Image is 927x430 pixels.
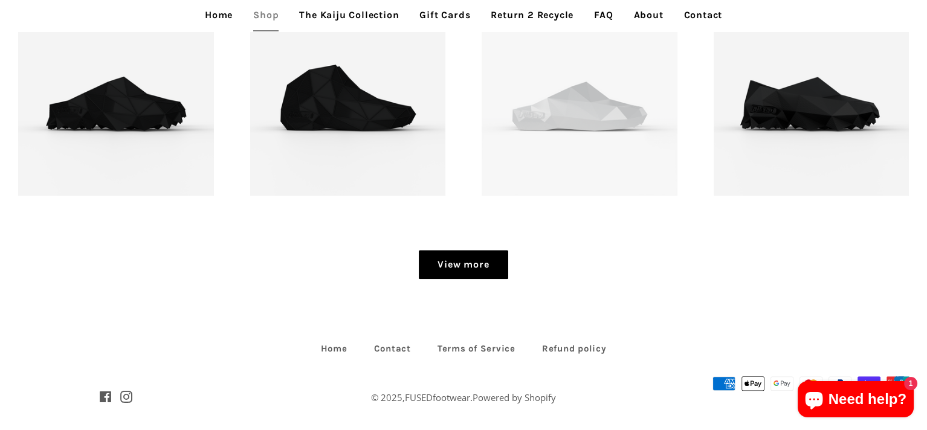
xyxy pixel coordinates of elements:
a: Refund policy [530,339,619,358]
a: FUSEDfootwear [405,391,470,403]
a: [3D printed Shoes] - lightweight custom 3dprinted shoes sneakers sandals fused footwear [18,1,214,196]
a: [3D printed Shoes] - lightweight custom 3dprinted shoes sneakers sandals fused footwear [482,1,677,196]
a: Home [309,339,360,358]
inbox-online-store-chat: Shopify online store chat [794,381,917,420]
a: Contact [362,339,423,358]
a: Powered by Shopify [473,391,556,403]
a: View more [419,250,508,279]
a: Terms of Service [425,339,528,358]
span: © 2025, . [371,391,556,403]
a: [3D printed Shoes] - lightweight custom 3dprinted shoes sneakers sandals fused footwear [714,1,909,196]
a: [3D printed Shoes] - lightweight custom 3dprinted shoes sneakers sandals fused footwear [250,1,446,196]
